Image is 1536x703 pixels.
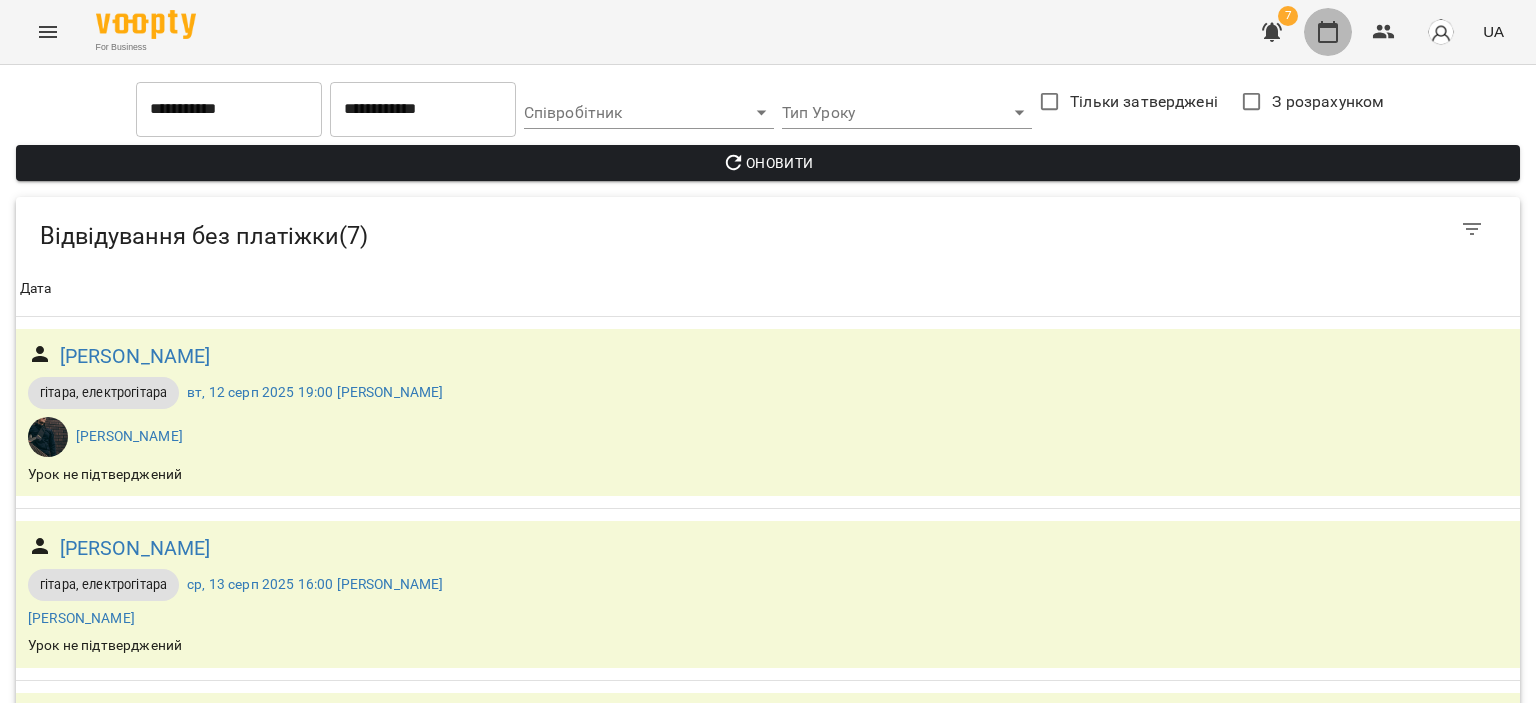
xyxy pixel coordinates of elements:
[96,10,196,39] img: Voopty Logo
[28,576,179,594] span: гітара, електрогітара
[76,428,183,444] a: [PERSON_NAME]
[16,145,1520,181] button: Оновити
[1448,205,1496,253] button: Фільтр
[187,576,443,592] a: ср, 13 серп 2025 16:00 [PERSON_NAME]
[60,533,211,564] a: [PERSON_NAME]
[1070,90,1218,114] span: Тільки затверджені
[20,277,52,301] div: Дата
[1278,6,1298,26] span: 7
[28,417,68,457] img: Воробей Павло
[28,610,135,626] a: [PERSON_NAME]
[20,277,52,301] div: Sort
[28,384,179,402] span: гітара, електрогітара
[24,632,186,660] div: Урок не підтверджений
[60,341,211,372] a: [PERSON_NAME]
[1475,13,1512,50] button: UA
[24,461,186,489] div: Урок не підтверджений
[1427,18,1455,46] img: avatar_s.png
[16,197,1520,261] div: Table Toolbar
[20,277,1516,301] span: Дата
[1483,21,1504,42] span: UA
[187,384,443,400] a: вт, 12 серп 2025 19:00 [PERSON_NAME]
[96,41,196,54] span: For Business
[24,8,72,56] button: Menu
[32,151,1504,175] span: Оновити
[1272,90,1384,114] span: З розрахунком
[40,221,908,252] h5: Відвідування без платіжки ( 7 )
